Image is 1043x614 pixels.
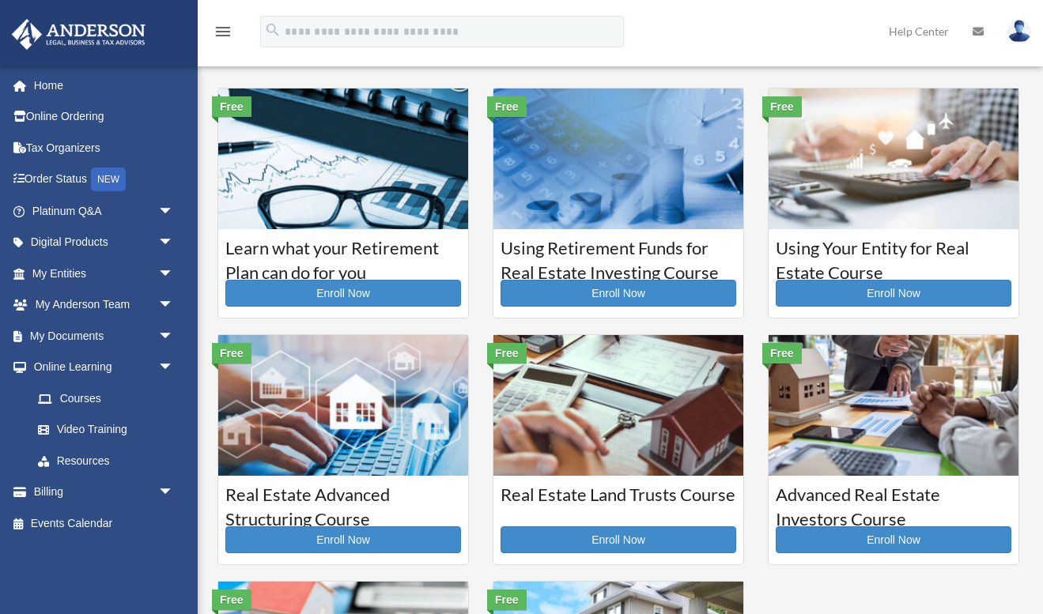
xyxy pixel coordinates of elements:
a: Online Ordering [11,101,198,133]
i: search [264,21,282,39]
h3: Using Your Entity for Real Estate Course [776,236,1011,276]
h3: Using Retirement Funds for Real Estate Investing Course [501,236,736,276]
span: arrow_drop_down [158,258,190,290]
div: NEW [91,168,126,191]
a: Digital Productsarrow_drop_down [11,227,198,258]
div: Free [762,343,802,364]
div: Free [762,96,802,117]
span: arrow_drop_down [158,195,190,228]
a: Events Calendar [11,507,198,539]
a: Enroll Now [501,280,736,307]
h3: Real Estate Land Trusts Course [501,483,736,522]
span: arrow_drop_down [158,477,190,509]
div: Free [487,343,527,364]
a: Online Learningarrow_drop_down [11,352,198,383]
a: My Entitiesarrow_drop_down [11,258,198,289]
a: Billingarrow_drop_down [11,477,198,508]
a: Resources [22,445,198,477]
a: menu [214,28,232,41]
a: Enroll Now [225,526,461,553]
h3: Advanced Real Estate Investors Course [776,483,1011,522]
a: Enroll Now [501,526,736,553]
h3: Real Estate Advanced Structuring Course [225,483,461,522]
div: Free [212,343,251,364]
a: Order StatusNEW [11,164,198,196]
i: menu [214,22,232,41]
div: Free [487,590,527,610]
a: Video Training [22,414,198,446]
a: Home [11,70,198,101]
span: arrow_drop_down [158,289,190,322]
div: Free [487,96,527,117]
a: Platinum Q&Aarrow_drop_down [11,195,198,227]
a: Courses [22,382,190,414]
h3: Learn what your Retirement Plan can do for you [225,236,461,276]
a: My Documentsarrow_drop_down [11,320,198,352]
a: My Anderson Teamarrow_drop_down [11,289,198,321]
img: Anderson Advisors Platinum Portal [7,19,150,50]
div: Free [212,96,251,117]
a: Enroll Now [225,280,461,307]
span: arrow_drop_down [158,320,190,352]
a: Enroll Now [776,526,1011,553]
a: Tax Organizers [11,132,198,164]
span: arrow_drop_down [158,227,190,259]
div: Free [212,590,251,610]
span: arrow_drop_down [158,352,190,384]
a: Enroll Now [776,280,1011,307]
img: User Pic [1007,20,1031,43]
